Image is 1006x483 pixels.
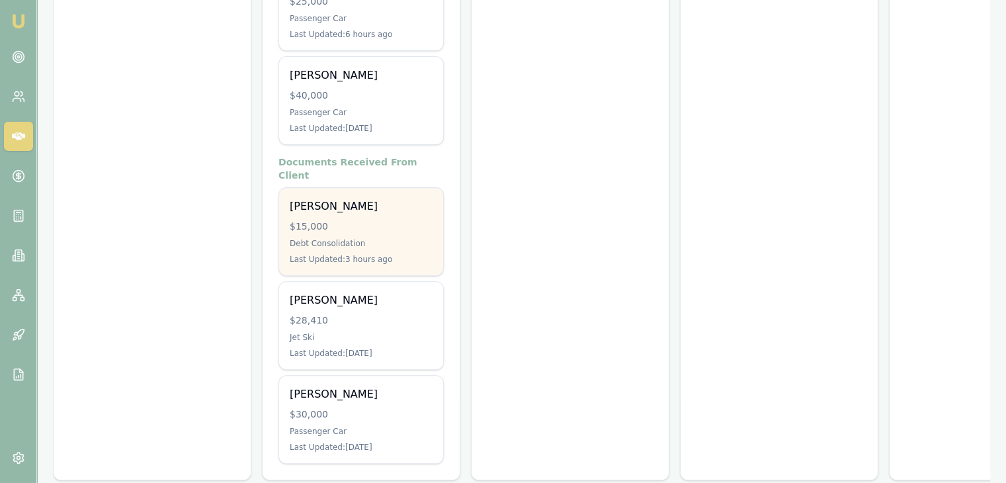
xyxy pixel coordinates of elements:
div: $40,000 [290,89,433,102]
h4: Documents Received From Client [278,155,444,182]
div: Last Updated: [DATE] [290,442,433,453]
div: [PERSON_NAME] [290,386,433,402]
div: $30,000 [290,408,433,421]
div: [PERSON_NAME] [290,67,433,83]
div: Passenger Car [290,107,433,118]
div: [PERSON_NAME] [290,292,433,308]
div: $28,410 [290,314,433,327]
div: Last Updated: [DATE] [290,348,433,359]
div: [PERSON_NAME] [290,198,433,214]
div: Passenger Car [290,426,433,437]
div: Last Updated: 3 hours ago [290,254,433,265]
div: Passenger Car [290,13,433,24]
div: Last Updated: [DATE] [290,123,433,134]
div: Jet Ski [290,332,433,343]
div: Debt Consolidation [290,238,433,249]
div: Last Updated: 6 hours ago [290,29,433,40]
div: $15,000 [290,220,433,233]
img: emu-icon-u.png [11,13,26,29]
